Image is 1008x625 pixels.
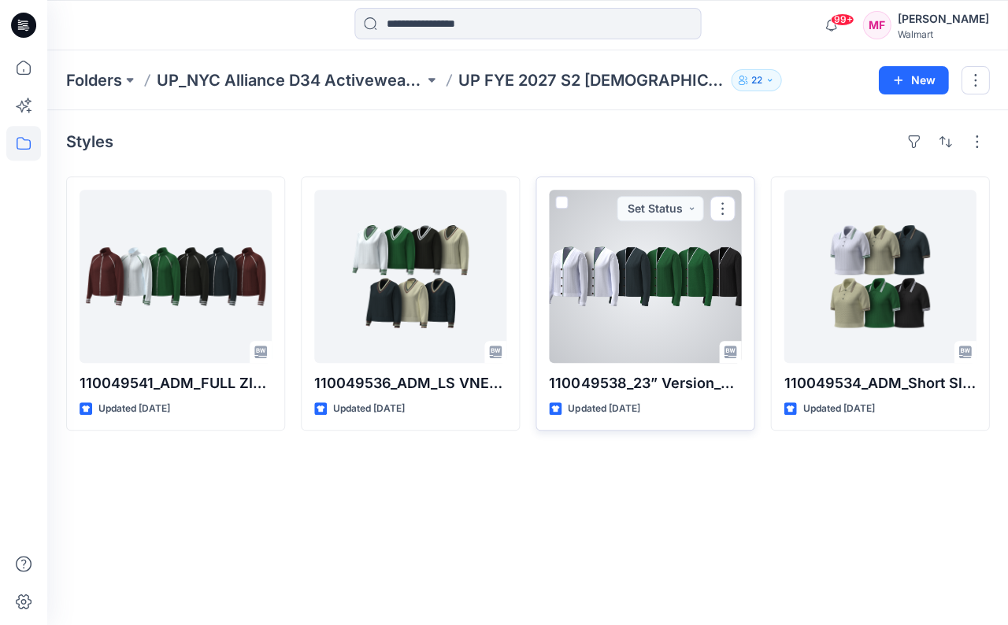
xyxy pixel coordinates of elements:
a: 110049538_23” Version_ADM_LS V NECK CARDIGAN [549,190,741,363]
p: UP FYE 2027 S2 [DEMOGRAPHIC_DATA] ACTIVE NYC Alliance [458,69,725,91]
p: Updated [DATE] [568,401,639,417]
p: 110049536_ADM_LS VNECK PULLOVER [314,372,506,394]
a: 110049536_ADM_LS VNECK PULLOVER [314,190,506,363]
h4: Styles [66,132,113,151]
p: Updated [DATE] [802,401,874,417]
button: 22 [731,69,781,91]
p: Updated [DATE] [333,401,405,417]
div: MF [862,11,891,39]
span: 99+ [830,13,854,26]
p: 110049534_ADM_Short Sleeve Polo Sweater [784,372,976,394]
div: Walmart [897,28,988,40]
a: UP_NYC Alliance D34 Activewear Sweaters [157,69,424,91]
p: 110049538_23” Version_ADM_LS V NECK CARDIGAN [549,372,741,394]
a: Folders [66,69,122,91]
button: New [878,66,948,94]
p: Updated [DATE] [98,401,170,417]
a: 110049541_ADM_FULL ZIP LS BOMBER [80,190,272,363]
p: 110049541_ADM_FULL ZIP LS BOMBER [80,372,272,394]
a: 110049534_ADM_Short Sleeve Polo Sweater [784,190,976,363]
div: [PERSON_NAME] [897,9,988,28]
p: 22 [750,72,762,89]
